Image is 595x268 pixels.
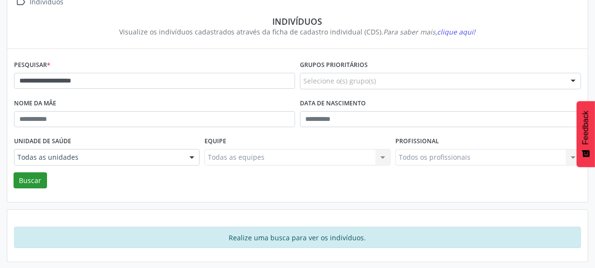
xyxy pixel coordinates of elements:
[395,134,439,149] label: Profissional
[21,27,574,37] div: Visualize os indivíduos cadastrados através da ficha de cadastro individual (CDS).
[14,172,47,189] button: Buscar
[438,27,476,36] span: clique aqui!
[300,96,366,111] label: Data de nascimento
[300,58,368,73] label: Grupos prioritários
[303,76,376,86] span: Selecione o(s) grupo(s)
[17,152,180,162] span: Todas as unidades
[581,111,590,145] span: Feedback
[204,134,226,149] label: Equipe
[14,96,56,111] label: Nome da mãe
[14,58,50,73] label: Pesquisar
[14,134,71,149] label: Unidade de saúde
[577,101,595,167] button: Feedback - Mostrar pesquisa
[384,27,476,36] i: Para saber mais,
[21,16,574,27] div: Indivíduos
[14,227,581,248] div: Realize uma busca para ver os indivíduos.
